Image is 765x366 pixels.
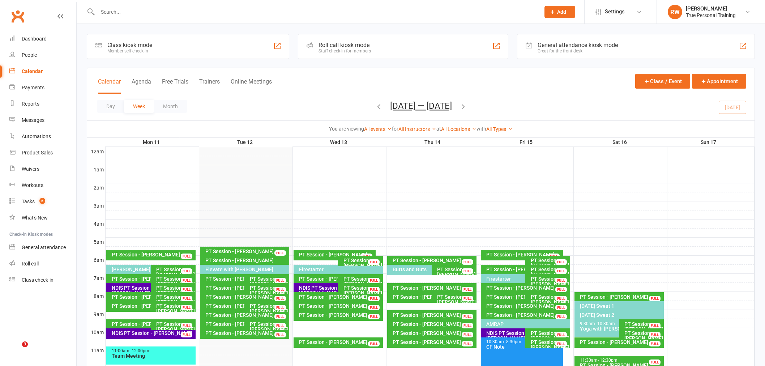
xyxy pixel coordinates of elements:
[181,296,192,301] div: FULL
[649,341,661,346] div: FULL
[22,101,39,107] div: Reports
[555,305,567,310] div: FULL
[111,276,187,281] div: PT Session - [PERSON_NAME]
[274,314,286,319] div: FULL
[249,322,288,332] div: PT Session - [PERSON_NAME]
[205,267,288,272] div: Elevate with [PERSON_NAME]
[132,78,151,94] button: Agenda
[156,285,194,295] div: PT Session - [PERSON_NAME]
[87,310,105,319] th: 9am
[343,258,381,268] div: PT Session - [PERSON_NAME]
[9,96,76,112] a: Reports
[441,126,476,132] a: All Locations
[22,182,43,188] div: Workouts
[530,267,569,277] div: PT Session - [PERSON_NAME]
[111,322,187,327] div: PT Session - [PERSON_NAME]
[156,276,194,286] div: PT Session - [PERSON_NAME]
[9,31,76,47] a: Dashboard
[392,258,475,263] div: PT Session - [PERSON_NAME]
[292,138,386,147] th: Wed 13
[249,276,288,286] div: PT Session - [PERSON_NAME]
[392,294,468,299] div: PT Session - [PERSON_NAME]
[392,285,475,290] div: PT Session - [PERSON_NAME]
[95,7,535,17] input: Search...
[386,138,480,147] th: Thu 14
[668,5,682,19] div: RW
[205,258,288,263] div: PT Session - [PERSON_NAME]
[111,285,187,295] div: NDIS PT Session - [PERSON_NAME]
[156,303,194,314] div: PT Session - [PERSON_NAME]
[486,276,562,281] div: Firestarter
[22,199,35,204] div: Tasks
[181,254,192,259] div: FULL
[87,255,105,264] th: 6am
[98,78,121,94] button: Calendar
[436,126,441,132] strong: at
[105,138,199,147] th: Mon 11
[22,117,44,123] div: Messages
[392,322,475,327] div: PT Session - [PERSON_NAME]
[107,42,152,48] div: Class kiosk mode
[392,340,475,345] div: PT Session - [PERSON_NAME]
[486,294,562,299] div: PT Session - [PERSON_NAME]
[299,340,382,345] div: PT Session - [PERSON_NAME]
[22,133,51,139] div: Automations
[205,276,281,281] div: PT Session - [PERSON_NAME]
[437,267,475,277] div: PT Session - [PERSON_NAME]
[580,312,663,318] div: [DATE] Sweat 2
[111,252,195,257] div: PT Session - [PERSON_NAME]
[667,138,751,147] th: Sun 17
[319,48,371,54] div: Staff check-in for members
[181,323,192,328] div: FULL
[274,250,286,256] div: FULL
[87,237,105,246] th: 5am
[231,78,272,94] button: Online Meetings
[156,267,194,277] div: PT Session - [PERSON_NAME]
[649,332,661,337] div: FULL
[486,285,569,290] div: PT Session - [PERSON_NAME]
[299,312,382,318] div: PT Session - [PERSON_NAME]
[205,322,281,327] div: PT Session - [PERSON_NAME]
[22,341,28,347] span: 3
[598,358,617,363] span: - 12:30pm
[249,285,288,295] div: PT Session - [PERSON_NAME]
[7,341,25,359] iframe: Intercom live chat
[181,278,192,283] div: FULL
[199,138,292,147] th: Tue 12
[486,344,505,350] span: CF Note
[329,126,364,132] strong: You are viewing
[274,323,286,328] div: FULL
[22,85,44,90] div: Payments
[368,287,380,292] div: FULL
[181,305,192,310] div: FULL
[199,78,220,94] button: Trainers
[555,287,567,292] div: FULL
[299,303,382,308] div: PT Session - [PERSON_NAME]
[274,287,286,292] div: FULL
[595,321,615,326] span: - 10:30am
[692,74,746,89] button: Appointment
[22,68,43,74] div: Calendar
[476,126,486,132] strong: with
[274,278,286,283] div: FULL
[107,48,152,54] div: Member self check-in
[557,9,566,15] span: Add
[87,201,105,210] th: 3am
[555,259,567,265] div: FULL
[299,267,382,272] div: Firestarter
[87,165,105,174] th: 1am
[299,276,375,281] div: PT Session - [PERSON_NAME]
[162,78,188,94] button: Free Trials
[205,331,288,336] div: PT Session - [PERSON_NAME]
[9,63,76,80] a: Calendar
[87,147,105,156] th: 12am
[462,314,473,319] div: FULL
[580,322,655,326] div: 9:30am
[274,305,286,310] div: FULL
[274,332,286,337] div: FULL
[390,101,452,111] button: [DATE] — [DATE]
[649,359,661,365] div: FULL
[9,193,76,210] a: Tasks 5
[111,349,195,353] div: 11:00am
[22,261,39,267] div: Roll call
